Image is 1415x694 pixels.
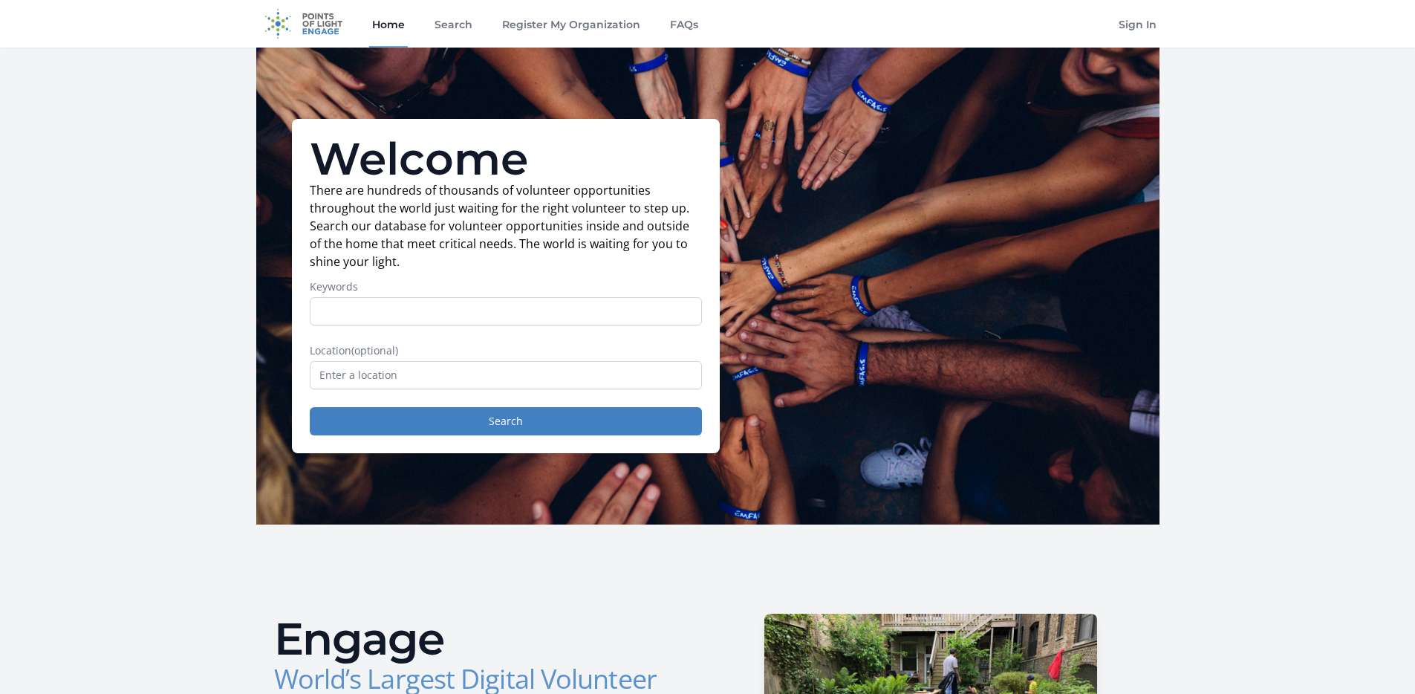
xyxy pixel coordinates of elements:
label: Location [310,343,702,358]
h2: Engage [274,617,696,661]
span: (optional) [351,343,398,357]
p: There are hundreds of thousands of volunteer opportunities throughout the world just waiting for ... [310,181,702,270]
input: Enter a location [310,361,702,389]
h1: Welcome [310,137,702,181]
label: Keywords [310,279,702,294]
button: Search [310,407,702,435]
